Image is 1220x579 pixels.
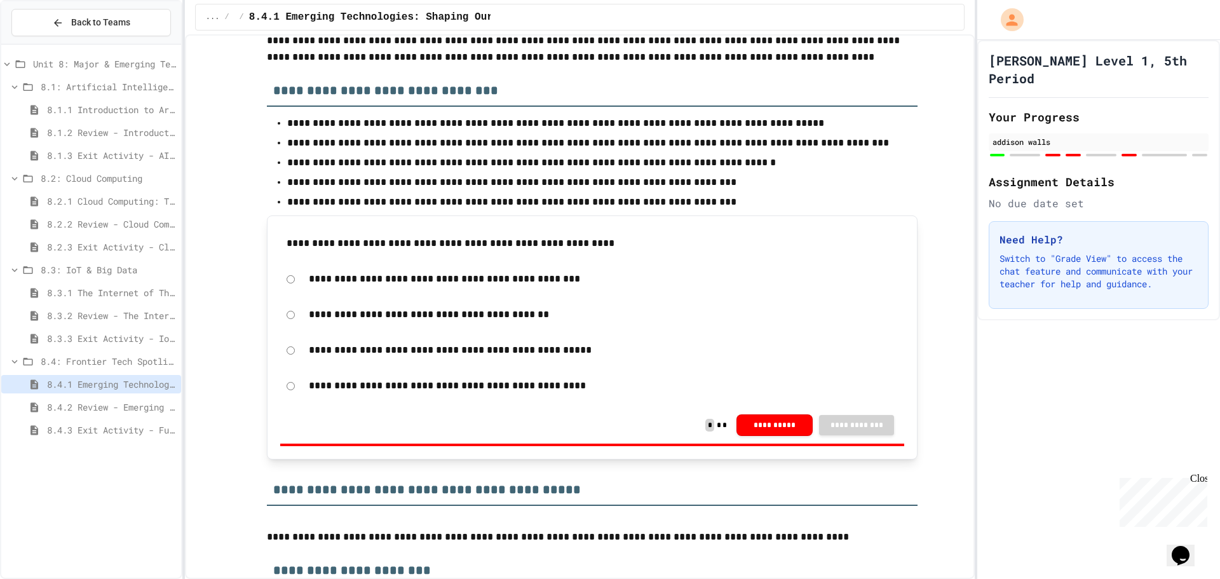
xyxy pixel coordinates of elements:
[33,57,176,71] span: Unit 8: Major & Emerging Technologies
[47,126,176,139] span: 8.1.2 Review - Introduction to Artificial Intelligence
[47,400,176,414] span: 8.4.2 Review - Emerging Technologies: Shaping Our Digital Future
[993,136,1205,147] div: addison walls
[1115,473,1207,527] iframe: chat widget
[249,10,585,25] span: 8.4.1 Emerging Technologies: Shaping Our Digital Future
[47,378,176,391] span: 8.4.1 Emerging Technologies: Shaping Our Digital Future
[47,149,176,162] span: 8.1.3 Exit Activity - AI Detective
[989,173,1209,191] h2: Assignment Details
[41,263,176,276] span: 8.3: IoT & Big Data
[1000,252,1198,290] p: Switch to "Grade View" to access the chat feature and communicate with your teacher for help and ...
[989,51,1209,87] h1: [PERSON_NAME] Level 1, 5th Period
[989,108,1209,126] h2: Your Progress
[1167,528,1207,566] iframe: chat widget
[41,80,176,93] span: 8.1: Artificial Intelligence Basics
[41,355,176,368] span: 8.4: Frontier Tech Spotlight
[47,423,176,437] span: 8.4.3 Exit Activity - Future Tech Challenge
[71,16,130,29] span: Back to Teams
[47,194,176,208] span: 8.2.1 Cloud Computing: Transforming the Digital World
[47,217,176,231] span: 8.2.2 Review - Cloud Computing
[47,286,176,299] span: 8.3.1 The Internet of Things and Big Data: Our Connected Digital World
[989,196,1209,211] div: No due date set
[5,5,88,81] div: Chat with us now!Close
[206,12,220,22] span: ...
[47,332,176,345] span: 8.3.3 Exit Activity - IoT Data Detective Challenge
[1000,232,1198,247] h3: Need Help?
[987,5,1027,34] div: My Account
[47,309,176,322] span: 8.3.2 Review - The Internet of Things and Big Data
[47,240,176,254] span: 8.2.3 Exit Activity - Cloud Service Detective
[47,103,176,116] span: 8.1.1 Introduction to Artificial Intelligence
[240,12,244,22] span: /
[41,172,176,185] span: 8.2: Cloud Computing
[224,12,229,22] span: /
